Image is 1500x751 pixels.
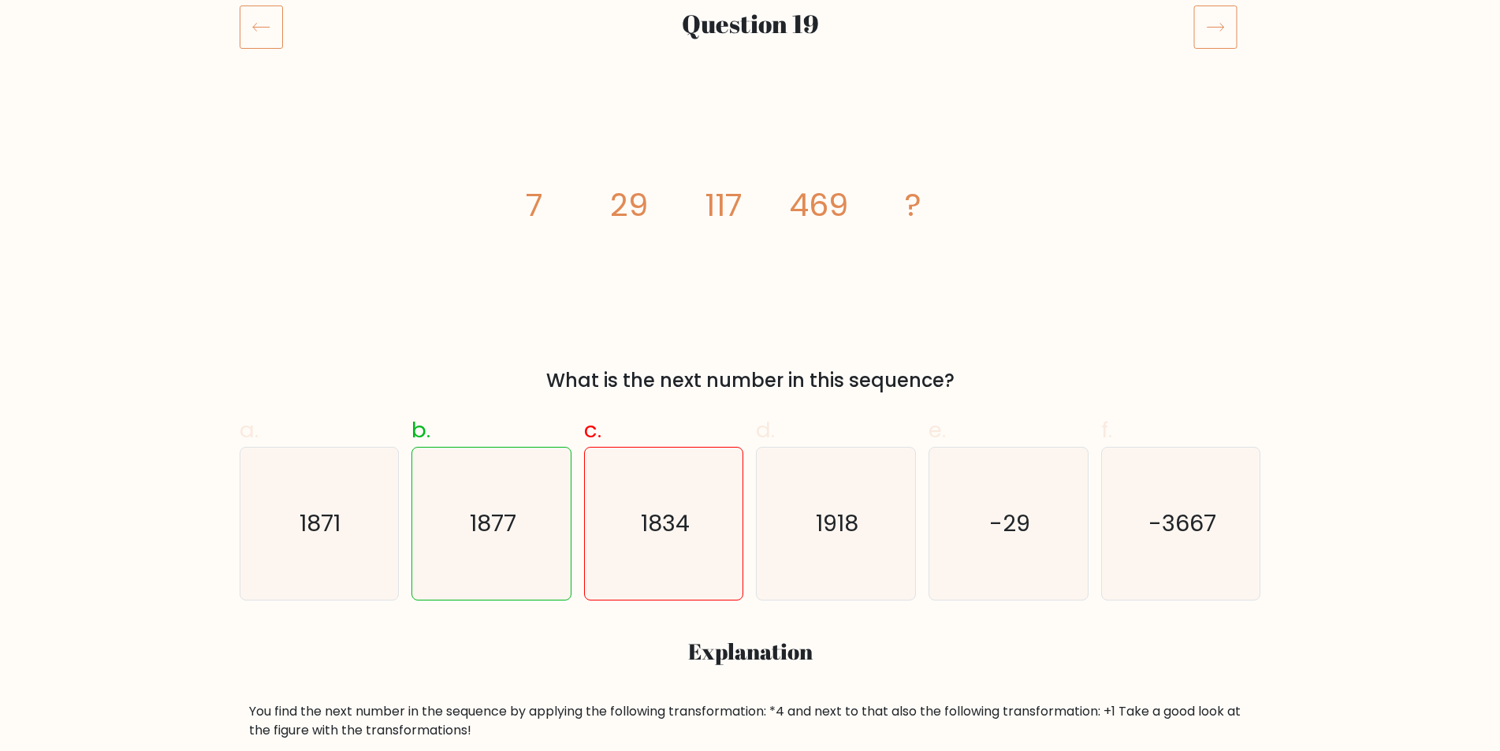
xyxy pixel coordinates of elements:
[249,366,1252,395] div: What is the next number in this sequence?
[756,415,775,445] span: d.
[904,183,921,227] tspan: ?
[470,507,516,539] text: 1877
[249,638,1252,665] h3: Explanation
[788,183,847,227] tspan: 469
[249,702,1252,740] div: You find the next number in the sequence by applying the following transformation: *4 and next to...
[929,415,946,445] span: e.
[584,415,601,445] span: c.
[705,183,743,227] tspan: 117
[817,507,859,539] text: 1918
[610,183,648,227] tspan: 29
[1101,415,1112,445] span: f.
[526,183,543,227] tspan: 7
[240,415,259,445] span: a.
[1148,507,1216,539] text: -3667
[326,9,1174,39] h2: Question 19
[989,507,1030,539] text: -29
[411,415,430,445] span: b.
[300,507,341,539] text: 1871
[641,507,690,539] text: 1834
